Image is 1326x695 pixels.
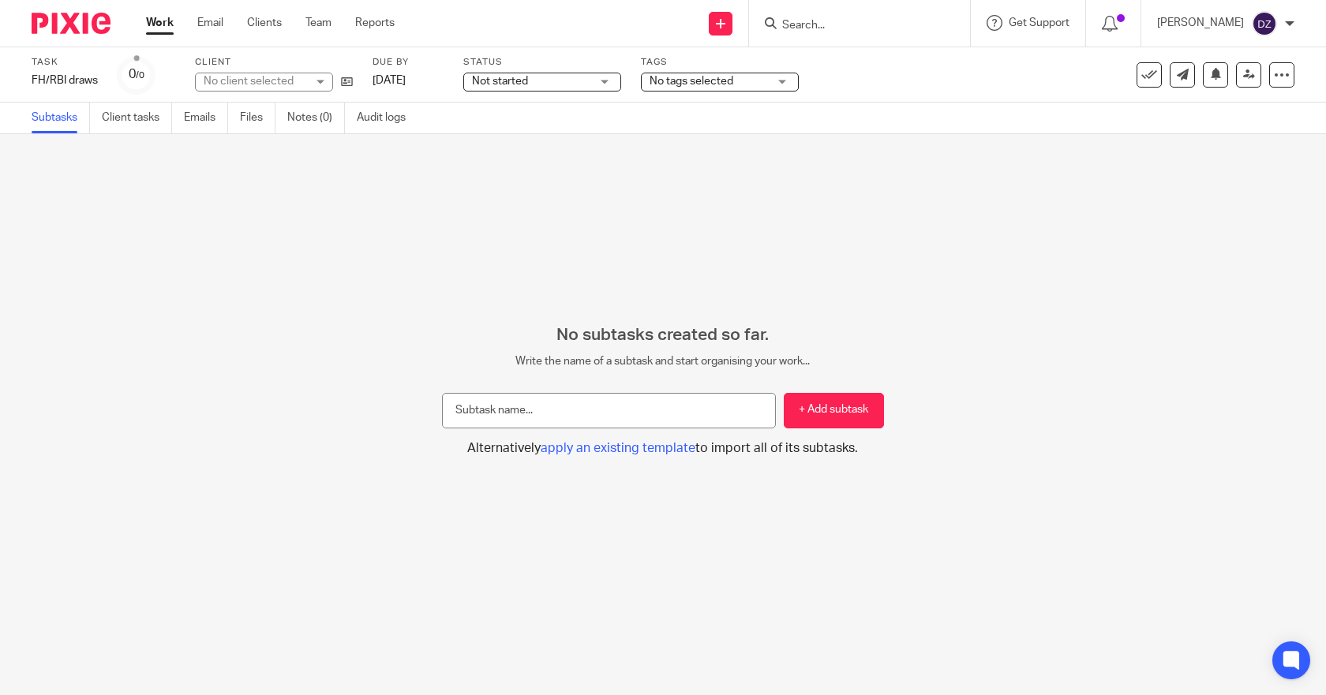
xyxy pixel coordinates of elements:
div: 0 [129,65,144,84]
a: Reports [355,15,395,31]
button: Alternativelyapply an existing templateto import all of its subtasks. [442,440,884,457]
label: Tags [641,56,799,69]
a: Work [146,15,174,31]
label: Client [195,56,353,69]
img: svg%3E [1252,11,1277,36]
a: Client tasks [102,103,172,133]
input: Search [781,19,923,33]
span: No tags selected [650,76,733,87]
a: Subtasks [32,103,90,133]
span: Get Support [1009,17,1069,28]
div: No client selected [204,73,306,89]
p: [PERSON_NAME] [1157,15,1244,31]
input: Subtask name... [442,393,776,428]
label: Due by [373,56,444,69]
a: Email [197,15,223,31]
button: + Add subtask [784,393,884,428]
small: /0 [136,71,144,80]
img: Pixie [32,13,110,34]
label: Status [463,56,621,69]
a: Clients [247,15,282,31]
label: Task [32,56,98,69]
span: Not started [472,76,528,87]
a: Emails [184,103,228,133]
h2: No subtasks created so far. [442,325,884,346]
a: Notes (0) [287,103,345,133]
a: Audit logs [357,103,418,133]
a: Team [305,15,331,31]
span: apply an existing template [541,442,695,454]
span: [DATE] [373,75,406,86]
p: Write the name of a subtask and start organising your work... [442,353,884,369]
div: FH/RBI draws [32,73,98,88]
a: Files [240,103,275,133]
